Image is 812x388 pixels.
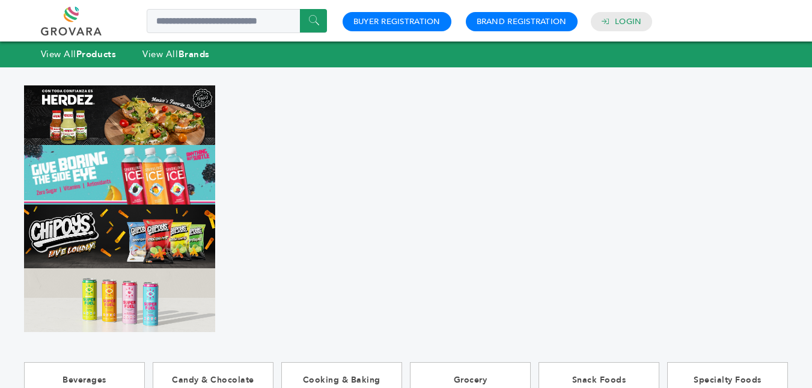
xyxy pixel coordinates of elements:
[76,48,116,60] strong: Products
[24,145,215,205] img: Marketplace Top Banner 2
[24,268,215,332] img: Marketplace Top Banner 4
[24,205,215,268] img: Marketplace Top Banner 3
[615,16,641,27] a: Login
[477,16,567,27] a: Brand Registration
[41,48,117,60] a: View AllProducts
[147,9,327,33] input: Search a product or brand...
[24,85,215,145] img: Marketplace Top Banner 1
[353,16,441,27] a: Buyer Registration
[142,48,210,60] a: View AllBrands
[179,48,210,60] strong: Brands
